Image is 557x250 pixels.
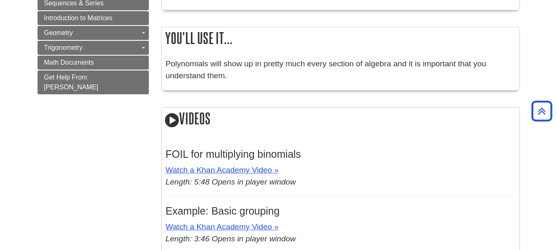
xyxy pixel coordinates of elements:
p: Polynomials will show up in pretty much every section of algebra and it is important that you und... [166,58,515,82]
h3: Example: Basic grouping [166,205,515,217]
span: Math Documents [44,59,94,66]
em: Length: 5:48 Opens in player window [166,178,296,186]
a: Get Help From [PERSON_NAME] [38,70,149,94]
a: Geometry [38,26,149,40]
h3: FOIL for multiplying binomials [166,148,515,160]
h2: Videos [162,107,519,131]
a: Introduction to Matrices [38,11,149,25]
em: Length: 3:46 Opens in player window [166,234,296,243]
span: Trigonometry [44,44,83,51]
a: Watch a Khan Academy Video » [166,222,279,231]
a: Trigonometry [38,41,149,55]
span: Get Help From [PERSON_NAME] [44,74,99,91]
a: Math Documents [38,56,149,70]
a: Watch a Khan Academy Video » [166,166,279,174]
span: Introduction to Matrices [44,14,113,21]
h2: You'll use it... [162,27,519,49]
a: Back to Top [529,105,555,117]
span: Geometry [44,29,73,36]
